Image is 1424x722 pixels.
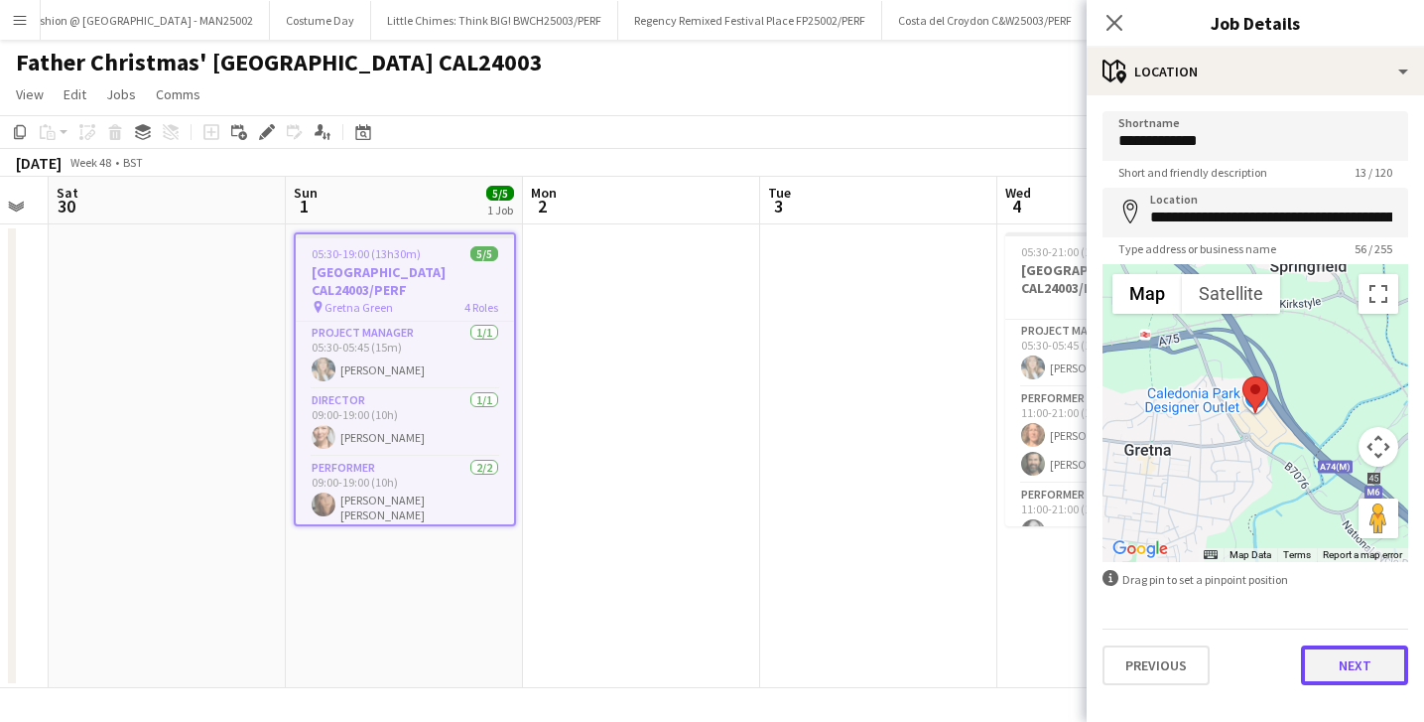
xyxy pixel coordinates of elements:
app-job-card: 05:30-21:00 (15h30m)4/4[GEOGRAPHIC_DATA] CAL24003/PERF3 RolesProject Manager1/105:30-05:45 (15m)[... [1005,232,1228,526]
button: Map camera controls [1359,427,1398,467]
span: 2 [528,195,557,217]
div: BST [123,155,143,170]
span: Week 48 [65,155,115,170]
span: 05:30-19:00 (13h30m) [312,246,421,261]
div: 1 Job [487,203,513,217]
button: Show satellite imagery [1182,274,1280,314]
button: Map Data [1230,548,1271,562]
img: Google [1107,536,1173,562]
button: Costume Day [270,1,371,40]
a: Comms [148,81,208,107]
button: Costa del Croydon C&W25003/PERF [882,1,1089,40]
span: Edit [64,85,86,103]
span: 5/5 [486,186,514,201]
span: 13 / 120 [1339,165,1408,180]
div: [DATE] [16,153,62,173]
a: Report a map error [1323,549,1402,560]
app-card-role: Performer2/211:00-21:00 (10h)[PERSON_NAME][PERSON_NAME] [1005,387,1228,484]
span: 3 [765,195,791,217]
span: View [16,85,44,103]
button: Little Chimes: Think BIG! BWCH25003/PERF [371,1,618,40]
button: Previous [1102,646,1210,685]
span: 1 [291,195,318,217]
span: Gretna Green [324,300,393,315]
button: Next [1301,646,1408,685]
app-card-role: Project Manager1/105:30-05:45 (15m)[PERSON_NAME] [296,322,514,389]
span: Jobs [106,85,136,103]
app-card-role: Performer Manager1/111:00-21:00 (10h)[PERSON_NAME] [1005,484,1228,551]
h1: Father Christmas' [GEOGRAPHIC_DATA] CAL24003 [16,48,543,77]
a: Open this area in Google Maps (opens a new window) [1107,536,1173,562]
span: Comms [156,85,200,103]
h3: [GEOGRAPHIC_DATA] CAL24003/PERF [1005,261,1228,297]
span: 05:30-21:00 (15h30m) [1021,244,1130,259]
div: Location [1087,48,1424,95]
span: Wed [1005,184,1031,202]
a: Terms (opens in new tab) [1283,549,1311,560]
div: Drag pin to set a pinpoint position [1102,570,1408,589]
span: Sun [294,184,318,202]
h3: Job Details [1087,10,1424,36]
a: Edit [56,81,94,107]
span: Mon [531,184,557,202]
button: Toggle fullscreen view [1359,274,1398,314]
app-card-role: Director1/109:00-19:00 (10h)[PERSON_NAME] [296,389,514,457]
button: Show street map [1112,274,1182,314]
span: Sat [57,184,78,202]
span: Type address or business name [1102,241,1292,256]
a: View [8,81,52,107]
span: 4 Roles [464,300,498,315]
h3: [GEOGRAPHIC_DATA] CAL24003/PERF [296,263,514,299]
span: 5/5 [470,246,498,261]
span: Tue [768,184,791,202]
app-card-role: Project Manager1/105:30-05:45 (15m)[PERSON_NAME] [1005,320,1228,387]
span: Short and friendly description [1102,165,1283,180]
button: Keyboard shortcuts [1204,548,1218,562]
span: 56 / 255 [1339,241,1408,256]
button: Drag Pegman onto the map to open Street View [1359,499,1398,538]
span: 4 [1002,195,1031,217]
app-job-card: 05:30-19:00 (13h30m)5/5[GEOGRAPHIC_DATA] CAL24003/PERF Gretna Green4 RolesProject Manager1/105:30... [294,232,516,526]
a: Jobs [98,81,144,107]
app-card-role: Performer2/209:00-19:00 (10h)[PERSON_NAME] [PERSON_NAME] [296,457,514,559]
button: Regency Remixed Festival Place FP25002/PERF [618,1,882,40]
span: 30 [54,195,78,217]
